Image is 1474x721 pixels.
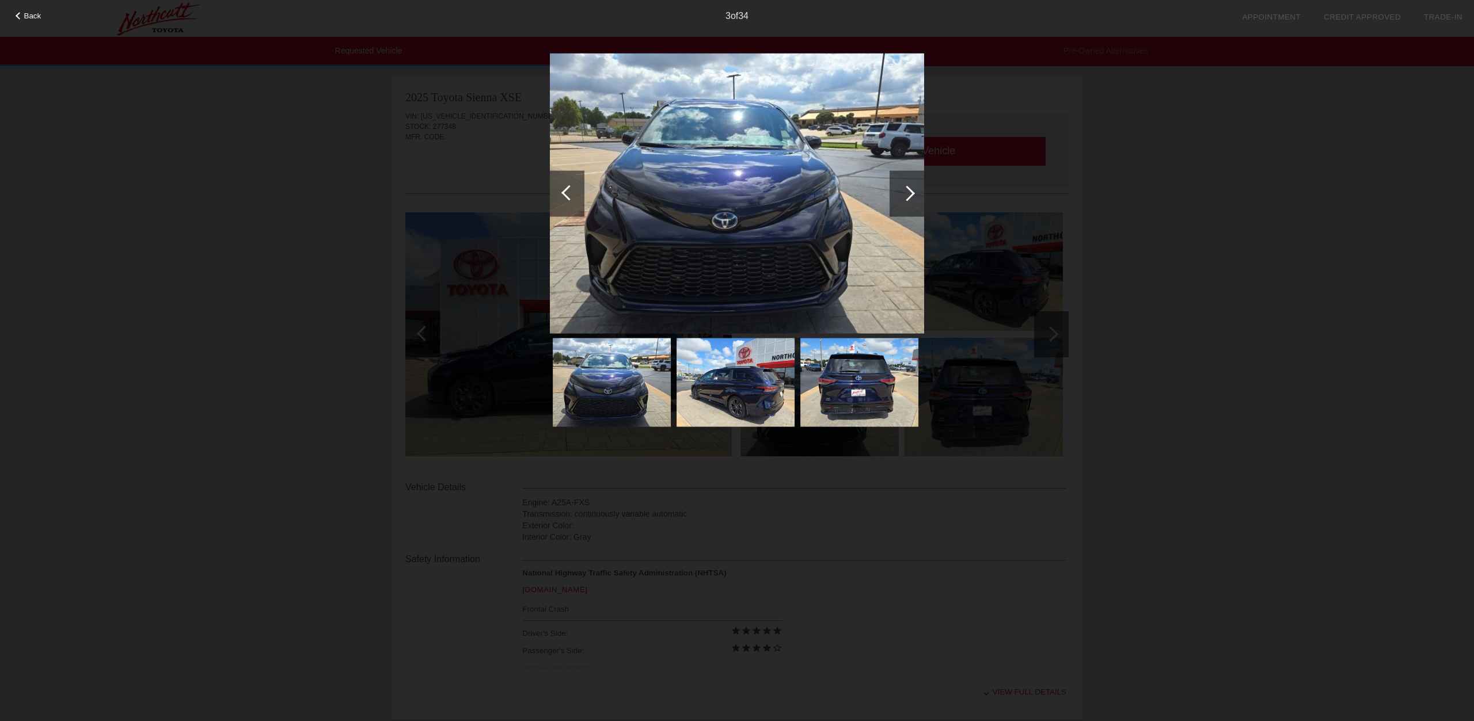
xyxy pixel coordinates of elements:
span: 34 [738,11,749,21]
img: 2ff8b4ac825f1730e4cae16b9e612220x.jpg [677,338,795,427]
a: Credit Approved [1324,13,1401,21]
a: Appointment [1242,13,1301,21]
span: 3 [725,11,731,21]
a: Trade-In [1424,13,1462,21]
img: 1ee61123254df9b876f9bcd9c9eb2b2ax.jpg [553,338,671,427]
img: 3fae7ec165eaa1e6eaf715260e737132x.jpg [800,338,918,427]
img: 1ee61123254df9b876f9bcd9c9eb2b2ax.jpg [550,53,924,334]
span: Back [24,12,41,20]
